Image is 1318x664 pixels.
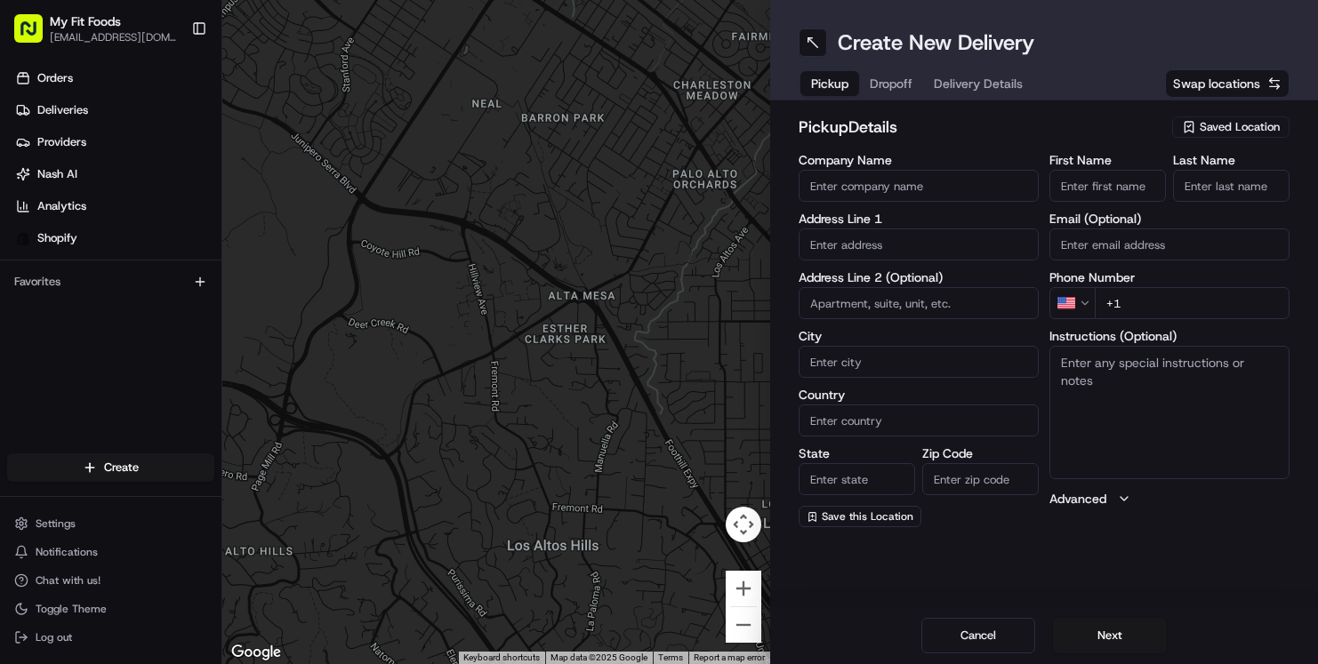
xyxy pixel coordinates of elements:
input: Enter first name [1049,170,1166,202]
button: My Fit Foods [50,12,121,30]
span: Pickup [811,75,848,92]
span: Shopify [37,230,77,246]
div: 💻 [150,351,165,365]
img: Google [227,641,285,664]
span: Swap locations [1173,75,1260,92]
label: City [799,330,1039,342]
button: Start new chat [302,175,324,196]
button: See all [276,228,324,249]
img: Nash [18,18,53,53]
label: Instructions (Optional) [1049,330,1290,342]
div: Start new chat [80,170,292,188]
span: • [193,276,199,290]
a: 💻API Documentation [143,342,293,374]
span: Nash AI [37,166,77,182]
a: Analytics [7,192,221,220]
img: 8571987876998_91fb9ceb93ad5c398215_72.jpg [37,170,69,202]
label: Country [799,388,1039,401]
button: Toggle Theme [7,596,214,621]
button: Swap locations [1165,69,1290,98]
input: Enter zip code [922,463,1039,495]
span: Saved Location [1200,119,1280,135]
a: 📗Knowledge Base [11,342,143,374]
label: Email (Optional) [1049,212,1290,225]
label: Phone Number [1049,271,1290,284]
input: Enter last name [1173,170,1290,202]
span: Deliveries [37,102,88,118]
button: Saved Location [1172,115,1290,140]
a: Report a map error [694,652,765,662]
span: Log out [36,630,72,644]
button: Create [7,453,214,482]
button: [EMAIL_ADDRESS][DOMAIN_NAME] [50,30,177,44]
a: Providers [7,128,221,156]
button: Next [1053,618,1167,653]
label: Zip Code [922,447,1039,460]
span: Knowledge Base [36,349,136,367]
span: Notifications [36,545,98,559]
a: Open this area in Google Maps (opens a new window) [227,641,285,664]
img: 1736555255976-a54dd68f-1ca7-489b-9aae-adbdc363a1c4 [18,170,50,202]
span: [DATE] [203,276,239,290]
span: Providers [37,134,86,150]
label: Last Name [1173,154,1290,166]
button: Cancel [921,618,1035,653]
span: API Documentation [168,349,285,367]
button: Advanced [1049,490,1290,508]
span: Map data ©2025 Google [551,652,647,662]
span: Chat with us! [36,573,100,588]
label: First Name [1049,154,1166,166]
span: Pylon [177,393,215,406]
input: Apartment, suite, unit, etc. [799,287,1039,319]
span: Toggle Theme [36,602,107,616]
button: Settings [7,511,214,536]
span: Analytics [37,198,86,214]
button: Keyboard shortcuts [463,652,540,664]
a: Powered byPylon [125,392,215,406]
button: Chat with us! [7,568,214,593]
a: Shopify [7,224,221,252]
div: We're available if you need us! [80,188,245,202]
span: Wisdom [PERSON_NAME] [55,276,189,290]
label: Address Line 1 [799,212,1039,225]
label: Company Name [799,154,1039,166]
label: Advanced [1049,490,1106,508]
button: Save this Location [799,506,921,527]
span: Settings [36,516,76,531]
input: Enter email address [1049,228,1290,260]
input: Enter phone number [1095,287,1290,319]
img: Wisdom Oko [18,259,46,293]
h2: pickup Details [799,115,1161,140]
a: Orders [7,64,221,92]
span: Create [104,460,139,476]
input: Enter country [799,404,1039,436]
img: 1736555255976-a54dd68f-1ca7-489b-9aae-adbdc363a1c4 [36,276,50,291]
div: Past conversations [18,231,119,245]
button: My Fit Foods[EMAIL_ADDRESS][DOMAIN_NAME] [7,7,184,50]
a: Deliveries [7,96,221,124]
div: Favorites [7,268,214,296]
label: State [799,447,915,460]
button: Zoom in [726,571,761,606]
span: Orders [37,70,73,86]
button: Zoom out [726,607,761,643]
input: Enter state [799,463,915,495]
button: Notifications [7,540,214,564]
input: Enter company name [799,170,1039,202]
input: Clear [46,115,293,133]
span: Save this Location [822,509,913,524]
div: 📗 [18,351,32,365]
img: Shopify logo [16,231,30,245]
span: Dropoff [870,75,912,92]
span: Delivery Details [934,75,1023,92]
input: Enter address [799,228,1039,260]
a: Terms (opens in new tab) [658,652,683,662]
h1: Create New Delivery [838,28,1034,57]
label: Address Line 2 (Optional) [799,271,1039,284]
a: Nash AI [7,160,221,188]
button: Log out [7,625,214,650]
button: Map camera controls [726,507,761,542]
p: Welcome 👋 [18,71,324,100]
